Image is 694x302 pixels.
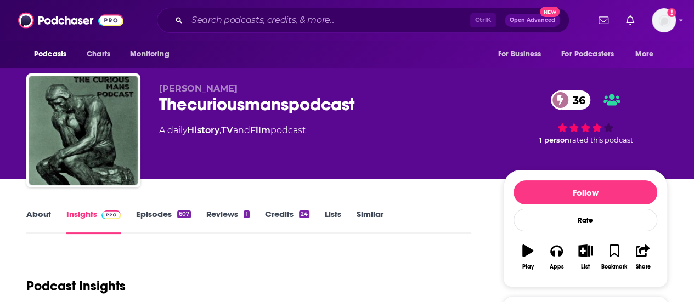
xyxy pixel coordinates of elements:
[569,136,633,144] span: rated this podcast
[177,210,191,218] div: 607
[26,209,51,234] a: About
[628,44,668,65] button: open menu
[250,125,270,135] a: Film
[66,209,121,234] a: InsightsPodchaser Pro
[26,44,81,65] button: open menu
[652,8,676,32] span: Logged in as LBraverman
[514,180,657,204] button: Follow
[206,209,249,234] a: Reviews1
[18,10,123,31] img: Podchaser - Follow, Share and Rate Podcasts
[265,209,309,234] a: Credits24
[667,8,676,17] svg: Add a profile image
[159,124,306,137] div: A daily podcast
[233,125,250,135] span: and
[562,90,591,110] span: 36
[80,44,117,65] a: Charts
[550,264,564,270] div: Apps
[622,11,639,30] a: Show notifications dropdown
[601,264,627,270] div: Bookmark
[29,76,138,185] img: Thecuriousmanspodcast
[635,264,650,270] div: Share
[594,11,613,30] a: Show notifications dropdown
[325,209,341,234] a: Lists
[187,12,470,29] input: Search podcasts, credits, & more...
[299,210,309,218] div: 24
[87,47,110,62] span: Charts
[503,83,668,151] div: 36 1 personrated this podcast
[652,8,676,32] img: User Profile
[244,210,249,218] div: 1
[522,264,534,270] div: Play
[539,136,569,144] span: 1 person
[551,90,591,110] a: 36
[635,47,654,62] span: More
[629,237,657,277] button: Share
[187,125,219,135] a: History
[26,278,126,294] h1: Podcast Insights
[581,264,590,270] div: List
[505,14,560,27] button: Open AdvancedNew
[554,44,630,65] button: open menu
[470,13,496,27] span: Ctrl K
[357,209,383,234] a: Similar
[136,209,191,234] a: Episodes607
[157,8,569,33] div: Search podcasts, credits, & more...
[122,44,183,65] button: open menu
[159,83,238,94] span: [PERSON_NAME]
[561,47,614,62] span: For Podcasters
[101,210,121,219] img: Podchaser Pro
[34,47,66,62] span: Podcasts
[652,8,676,32] button: Show profile menu
[514,237,542,277] button: Play
[510,18,555,23] span: Open Advanced
[542,237,571,277] button: Apps
[221,125,233,135] a: TV
[514,209,657,231] div: Rate
[600,237,628,277] button: Bookmark
[571,237,600,277] button: List
[130,47,169,62] span: Monitoring
[490,44,555,65] button: open menu
[498,47,541,62] span: For Business
[219,125,221,135] span: ,
[540,7,560,17] span: New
